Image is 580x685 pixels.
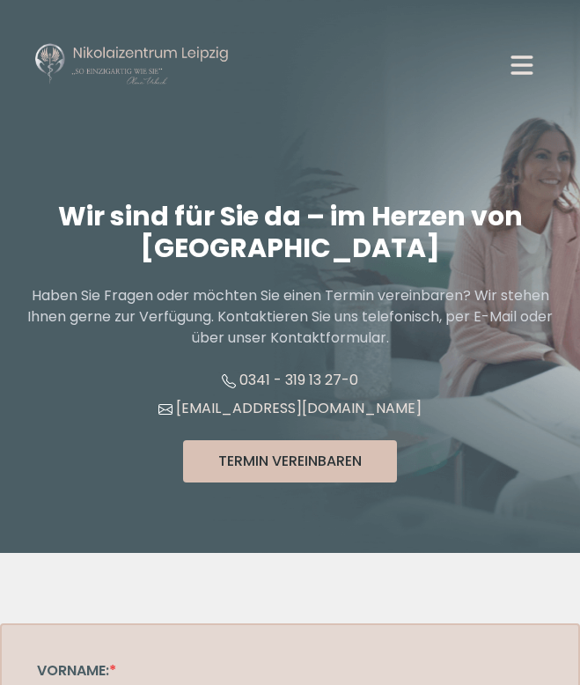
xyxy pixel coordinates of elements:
p: Haben Sie Fragen oder möchten Sie einen Termin vereinbaren? Wir stehen Ihnen gerne zur Verfügung.... [18,285,562,349]
h1: Wir sind für Sie da – im Herzen von [GEOGRAPHIC_DATA] [18,201,562,264]
label: Vorname: [37,660,116,681]
a: [EMAIL_ADDRESS][DOMAIN_NAME] [158,398,422,418]
button: Termin Vereinbaren [183,440,397,482]
a: Nikolaizentrum Leipzig Logo [35,42,229,88]
img: Nikolaizentrum Leipzig Logo [35,42,229,86]
a: 0341 - 319 13 27-0 [222,370,358,390]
